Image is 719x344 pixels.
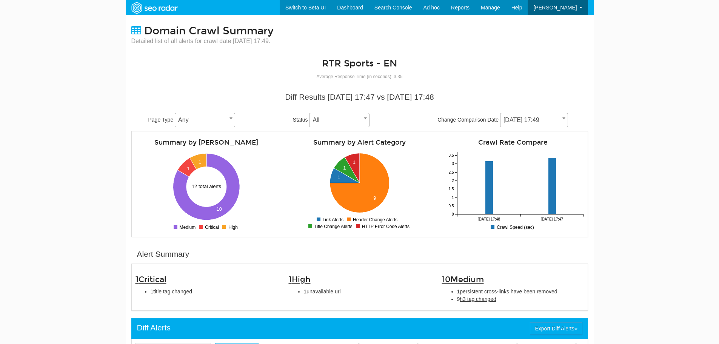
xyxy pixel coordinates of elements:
span: Manage [481,5,500,11]
span: Search Console [374,5,412,11]
h4: Summary by Alert Category [289,139,431,146]
tspan: 0.5 [448,204,454,208]
span: Change Comparison Date [437,117,499,123]
span: Status [293,117,308,123]
div: Alert Summary [137,248,189,260]
text: 12 total alerts [192,184,222,189]
img: SEORadar [128,1,180,15]
tspan: 1.5 [448,187,454,191]
h4: Summary by [PERSON_NAME] [135,139,277,146]
tspan: 1 [451,196,454,200]
span: title tag changed [153,288,192,295]
li: 9 [457,295,584,303]
span: 1 [289,275,311,284]
span: All [309,113,370,127]
a: RTR Sports - EN [322,58,397,69]
div: Diff Results [DATE] 17:47 vs [DATE] 17:48 [137,91,582,103]
span: Any [175,115,235,125]
tspan: [DATE] 17:48 [477,217,500,221]
span: 10/02/2025 17:49 [500,113,568,127]
span: unavailable url [306,288,340,295]
button: Export Diff Alerts [530,322,582,335]
span: Critical [139,275,166,284]
span: h3 tag changed [460,296,496,302]
tspan: 2 [451,179,454,183]
span: Domain Crawl Summary [144,25,274,37]
div: Diff Alerts [137,322,171,333]
tspan: 2.5 [448,170,454,174]
span: 10/02/2025 17:49 [500,115,568,125]
small: Average Response Time (in seconds): 3.35 [317,74,403,79]
span: Any [175,113,235,127]
tspan: [DATE] 17:47 [540,217,563,221]
li: 1 [151,288,277,295]
span: Ad hoc [423,5,440,11]
span: Help [511,5,522,11]
span: Reports [451,5,470,11]
h4: Crawl Rate Compare [442,139,584,146]
span: persistent cross-links have been removed [460,288,557,295]
small: Detailed list of all alerts for crawl date [DATE] 17:49. [131,37,274,45]
tspan: 0 [451,212,454,216]
span: [PERSON_NAME] [533,5,577,11]
tspan: 3.5 [448,153,454,157]
li: 1 [457,288,584,295]
span: All [309,115,369,125]
li: 1 [304,288,431,295]
span: 10 [442,275,484,284]
span: Page Type [148,117,174,123]
span: 1 [135,275,166,284]
span: High [292,275,311,284]
tspan: 3 [451,162,454,166]
span: Medium [450,275,484,284]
